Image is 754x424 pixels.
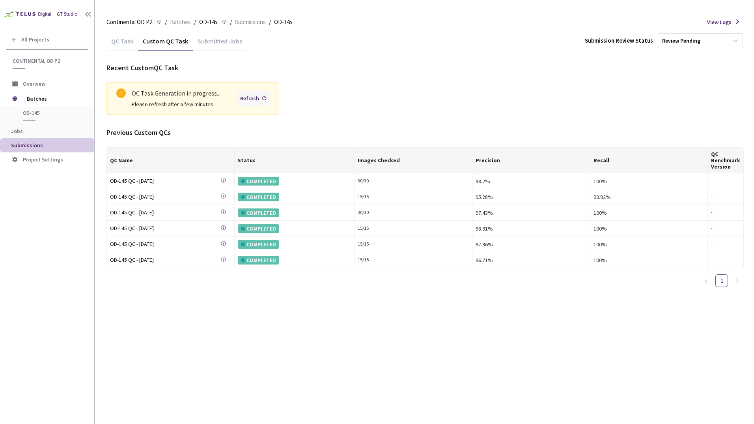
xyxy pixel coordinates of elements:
div: 100% [593,208,704,217]
li: / [269,17,271,27]
li: / [230,17,232,27]
div: COMPLETED [238,240,279,249]
a: OD-145 QC - [DATE] [110,192,220,201]
div: 99.92% [593,193,704,201]
div: 15 / 15 [358,240,469,248]
div: COMPLETED [238,193,279,201]
span: OD-145 [274,17,292,27]
div: - [711,193,740,201]
div: COMPLETED [238,208,279,217]
a: OD-145 QC - [DATE] [110,240,220,249]
span: Continental OD P2 [13,58,83,64]
a: Batches [168,17,192,26]
span: left [704,279,708,283]
div: 30 / 30 [358,209,469,216]
div: COMPLETED [238,177,279,186]
div: - [711,209,740,216]
div: Review Pending [662,37,700,45]
button: right [731,274,744,287]
span: All Projects [21,36,49,43]
span: OD-145 [23,110,81,116]
div: Please refresh after a few minutes. [132,100,272,109]
div: Refresh [240,94,259,103]
div: - [711,256,740,264]
div: OD-145 QC - [DATE] [110,240,220,248]
span: Batches [27,91,81,107]
div: 95.28% [476,193,587,201]
div: 15 / 15 [358,256,469,264]
a: 1 [716,275,728,287]
div: 96.71% [476,256,587,265]
li: / [194,17,196,27]
div: Recent Custom QC Task [106,63,744,73]
th: QC Name [107,148,235,173]
div: 15 / 15 [358,193,469,201]
span: Project Settings [23,156,63,163]
div: 97.43% [476,208,587,217]
div: 100% [593,256,704,265]
th: QC Benchmark Version [708,148,744,173]
span: right [735,279,740,283]
span: Jobs [11,128,23,135]
div: 100% [593,240,704,249]
span: Overview [23,80,45,87]
a: OD-145 QC - [DATE] [110,208,220,217]
li: 1 [715,274,728,287]
li: / [165,17,167,27]
div: 98.91% [476,224,587,233]
li: Next Page [731,274,744,287]
span: exclamation-circle [116,88,126,98]
span: Submissions [11,142,43,149]
div: 97.96% [476,240,587,249]
a: Submissions [233,17,267,26]
th: Recall [590,148,708,173]
div: Submission Review Status [585,36,653,45]
div: COMPLETED [238,224,279,233]
div: - [711,177,740,185]
span: Continental OD P2 [106,17,152,27]
div: QC Task [106,37,138,51]
span: Batches [170,17,191,27]
div: - [711,225,740,232]
li: Previous Page [700,274,712,287]
div: QC Task Generation in progress... [132,88,272,98]
div: 100% [593,177,704,186]
div: OD-145 QC - [DATE] [110,224,220,233]
th: Images Checked [355,148,472,173]
div: GT Studio [57,11,78,18]
a: OD-145 QC - [DATE] [110,224,220,233]
div: COMPLETED [238,256,279,265]
div: - [711,240,740,248]
div: Previous Custom QCs [106,128,744,138]
div: 98.2% [476,177,587,186]
a: OD-145 QC - [DATE] [110,176,220,186]
th: Status [235,148,355,173]
span: OD-145 [199,17,217,27]
div: 100% [593,224,704,233]
a: OD-145 QC - [DATE] [110,255,220,265]
span: View Logs [707,18,732,26]
div: 15 / 15 [358,225,469,232]
th: Precision [472,148,591,173]
span: Submissions [235,17,266,27]
div: 30 / 30 [358,177,469,185]
div: Custom QC Task [138,37,193,51]
div: Submitted Jobs [193,37,247,51]
button: left [700,274,712,287]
